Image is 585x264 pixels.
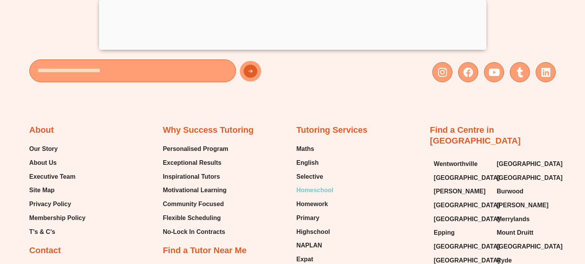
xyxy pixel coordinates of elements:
span: English [297,157,319,169]
a: [GEOGRAPHIC_DATA] [497,172,552,184]
a: Our Story [29,143,86,155]
span: No-Lock In Contracts [163,226,225,238]
a: [PERSON_NAME] [434,186,489,197]
h2: Why Success Tutoring [163,125,254,136]
a: English [297,157,334,169]
span: [GEOGRAPHIC_DATA] [434,172,500,184]
a: Executive Team [29,171,86,183]
a: Maths [297,143,334,155]
a: Highschool [297,226,334,238]
a: About Us [29,157,86,169]
a: Flexible Scheduling [163,212,228,224]
span: Selective [297,171,323,183]
h2: Contact [29,245,61,256]
span: Epping [434,227,455,239]
span: [GEOGRAPHIC_DATA] [434,213,500,225]
h2: About [29,125,54,136]
span: [GEOGRAPHIC_DATA] [497,158,563,170]
span: About Us [29,157,57,169]
a: NAPLAN [297,240,334,251]
a: [GEOGRAPHIC_DATA] [434,172,489,184]
span: T’s & C’s [29,226,55,238]
a: Personalised Program [163,143,228,155]
a: [GEOGRAPHIC_DATA] [497,158,552,170]
span: Executive Team [29,171,76,183]
span: Wentworthville [434,158,478,170]
span: [GEOGRAPHIC_DATA] [434,200,500,211]
span: [GEOGRAPHIC_DATA] [434,241,500,252]
span: Our Story [29,143,58,155]
span: Flexible Scheduling [163,212,221,224]
form: New Form [29,59,289,86]
span: Exceptional Results [163,157,221,169]
a: Site Map [29,184,86,196]
a: Selective [297,171,334,183]
a: [GEOGRAPHIC_DATA] [434,213,489,225]
a: Wentworthville [434,158,489,170]
span: Privacy Policy [29,198,71,210]
a: Privacy Policy [29,198,86,210]
span: Highschool [297,226,330,238]
a: No-Lock In Contracts [163,226,228,238]
a: T’s & C’s [29,226,86,238]
span: Maths [297,143,314,155]
span: Homework [297,198,328,210]
span: Motivational Learning [163,184,226,196]
a: Primary [297,212,334,224]
span: Site Map [29,184,55,196]
h2: Find a Tutor Near Me [163,245,246,256]
a: Homeschool [297,184,334,196]
a: [GEOGRAPHIC_DATA] [434,200,489,211]
a: Motivational Learning [163,184,228,196]
a: [GEOGRAPHIC_DATA] [434,241,489,252]
a: Find a Centre in [GEOGRAPHIC_DATA] [430,125,521,146]
span: Primary [297,212,320,224]
span: Inspirational Tutors [163,171,220,183]
span: [PERSON_NAME] [434,186,486,197]
a: Inspirational Tutors [163,171,228,183]
iframe: Chat Widget [458,178,585,264]
a: Homework [297,198,334,210]
span: [GEOGRAPHIC_DATA] [497,172,563,184]
span: Community Focused [163,198,224,210]
span: NAPLAN [297,240,322,251]
h2: Tutoring Services [297,125,368,136]
a: Epping [434,227,489,239]
a: Exceptional Results [163,157,228,169]
a: Membership Policy [29,212,86,224]
a: Community Focused [163,198,228,210]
